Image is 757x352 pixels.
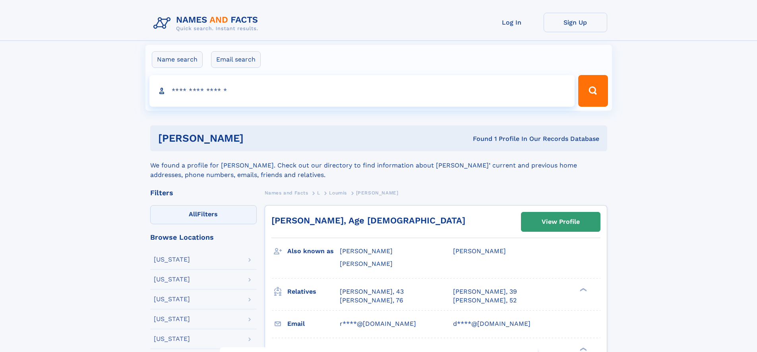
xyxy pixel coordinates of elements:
[158,133,358,143] h1: [PERSON_NAME]
[358,135,599,143] div: Found 1 Profile In Our Records Database
[265,188,308,198] a: Names and Facts
[356,190,399,196] span: [PERSON_NAME]
[521,212,600,231] a: View Profile
[150,151,607,180] div: We found a profile for [PERSON_NAME]. Check out our directory to find information about [PERSON_N...
[340,260,393,267] span: [PERSON_NAME]
[287,244,340,258] h3: Also known as
[340,296,403,305] a: [PERSON_NAME], 76
[578,287,587,292] div: ❯
[317,188,320,198] a: L
[453,287,517,296] a: [PERSON_NAME], 39
[317,190,320,196] span: L
[340,247,393,255] span: [PERSON_NAME]
[453,296,517,305] a: [PERSON_NAME], 52
[152,51,203,68] label: Name search
[340,287,404,296] a: [PERSON_NAME], 43
[154,316,190,322] div: [US_STATE]
[480,13,544,32] a: Log In
[150,13,265,34] img: Logo Names and Facts
[329,190,347,196] span: Loumis
[150,234,257,241] div: Browse Locations
[150,205,257,224] label: Filters
[154,296,190,302] div: [US_STATE]
[287,317,340,331] h3: Email
[544,13,607,32] a: Sign Up
[287,285,340,298] h3: Relatives
[271,215,465,225] a: [PERSON_NAME], Age [DEMOGRAPHIC_DATA]
[154,276,190,283] div: [US_STATE]
[154,336,190,342] div: [US_STATE]
[578,75,608,107] button: Search Button
[578,346,587,352] div: ❯
[150,189,257,196] div: Filters
[453,247,506,255] span: [PERSON_NAME]
[211,51,261,68] label: Email search
[149,75,575,107] input: search input
[189,210,197,218] span: All
[329,188,347,198] a: Loumis
[154,256,190,263] div: [US_STATE]
[542,213,580,231] div: View Profile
